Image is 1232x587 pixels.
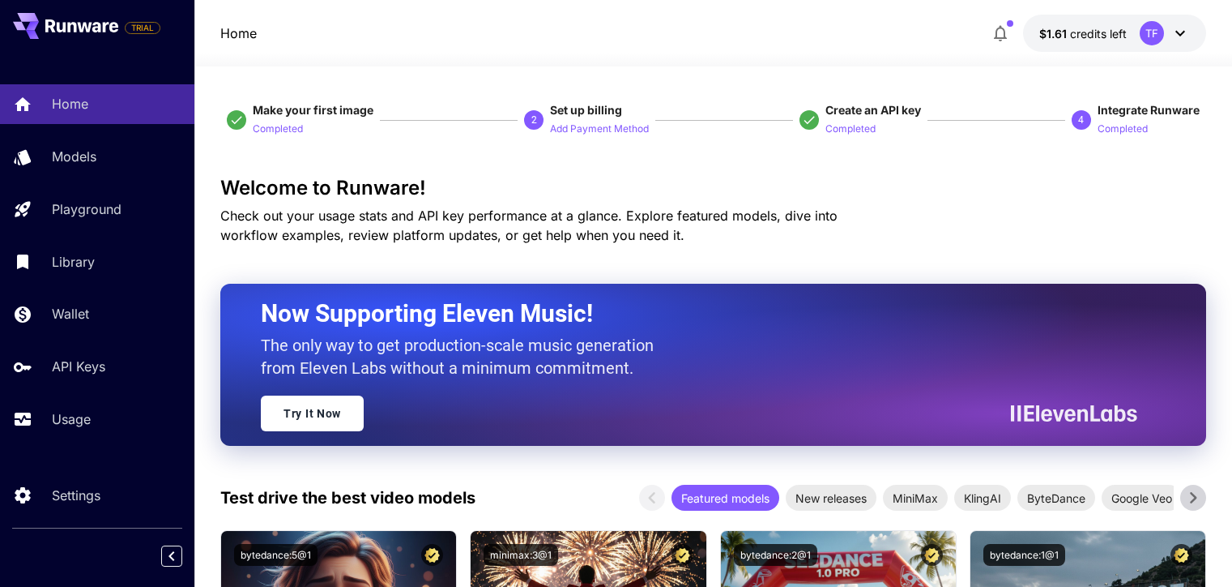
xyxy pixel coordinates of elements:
h3: Welcome to Runware! [220,177,1206,199]
p: Usage [52,409,91,429]
p: 4 [1078,113,1084,127]
div: KlingAI [954,485,1011,511]
p: Wallet [52,304,89,323]
div: ByteDance [1017,485,1095,511]
button: Completed [253,118,303,138]
button: Completed [825,118,876,138]
button: Certified Model – Vetted for best performance and includes a commercial license. [921,544,943,566]
p: Test drive the best video models [220,486,475,510]
span: Create an API key [825,103,921,117]
p: Add Payment Method [550,122,649,137]
span: Integrate Runware [1098,103,1200,117]
p: 2 [531,113,537,127]
span: New releases [786,490,876,507]
button: $1.6056TF [1023,15,1206,52]
p: Models [52,147,96,166]
span: Set up billing [550,103,622,117]
button: Certified Model – Vetted for best performance and includes a commercial license. [1170,544,1192,566]
div: MiniMax [883,485,948,511]
button: Collapse sidebar [161,546,182,567]
div: Collapse sidebar [173,542,194,571]
span: Make your first image [253,103,373,117]
div: $1.6056 [1039,25,1127,42]
button: Add Payment Method [550,118,649,138]
span: KlingAI [954,490,1011,507]
span: $1.61 [1039,27,1070,41]
button: minimax:3@1 [484,544,558,566]
button: Completed [1098,118,1148,138]
button: bytedance:2@1 [734,544,817,566]
div: Featured models [671,485,779,511]
p: Home [52,94,88,114]
a: Home [220,24,257,43]
span: Check out your usage stats and API key performance at a glance. Explore featured models, dive int... [220,208,838,243]
p: Completed [253,122,303,137]
button: Certified Model – Vetted for best performance and includes a commercial license. [671,544,693,566]
p: Library [52,252,95,272]
p: Completed [1098,122,1148,137]
p: Completed [825,122,876,137]
span: Google Veo [1102,490,1182,507]
button: bytedance:1@1 [983,544,1065,566]
nav: breadcrumb [220,24,257,43]
span: credits left [1070,27,1127,41]
div: New releases [786,485,876,511]
span: ByteDance [1017,490,1095,507]
span: TRIAL [126,22,160,34]
p: The only way to get production-scale music generation from Eleven Labs without a minimum commitment. [261,334,666,379]
p: API Keys [52,357,105,376]
a: Try It Now [261,396,364,431]
button: bytedance:5@1 [234,544,318,566]
span: Featured models [671,490,779,507]
h2: Now Supporting Eleven Music! [261,298,1125,329]
div: Google Veo [1102,485,1182,511]
p: Playground [52,199,121,219]
p: Settings [52,486,100,505]
div: TF [1140,21,1164,45]
button: Certified Model – Vetted for best performance and includes a commercial license. [421,544,443,566]
span: Add your payment card to enable full platform functionality. [125,18,160,37]
span: MiniMax [883,490,948,507]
